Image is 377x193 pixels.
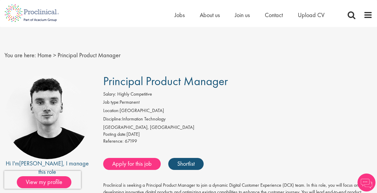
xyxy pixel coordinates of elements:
[358,174,376,192] img: Chatbot
[168,158,204,170] a: Shortlist
[103,138,124,145] label: Reference:
[103,124,373,131] div: [GEOGRAPHIC_DATA], [GEOGRAPHIC_DATA]
[4,51,36,59] span: You are here:
[117,91,152,97] span: Highly Competitive
[103,158,161,170] a: Apply for this job
[103,107,120,114] label: Location:
[125,138,137,144] span: 67199
[103,107,373,116] li: [GEOGRAPHIC_DATA]
[200,11,220,19] a: About us
[103,99,120,106] label: Job type:
[103,91,116,98] label: Salary:
[265,11,283,19] a: Contact
[103,131,373,138] div: [DATE]
[58,51,121,59] span: Principal Product Manager
[103,99,373,107] li: Permanent
[4,171,81,189] iframe: reCAPTCHA
[103,116,373,124] li: Information Technology
[53,51,56,59] span: >
[19,159,63,167] a: [PERSON_NAME]
[235,11,250,19] a: Join us
[298,11,325,19] a: Upload CV
[175,11,185,19] a: Jobs
[103,116,122,123] label: Discipline:
[103,73,228,89] span: Principal Product Manager
[103,131,127,137] span: Posting date:
[37,51,52,59] a: breadcrumb link
[4,159,90,176] div: Hi I'm , I manage this role
[5,75,89,159] img: imeage of recruiter Patrick Melody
